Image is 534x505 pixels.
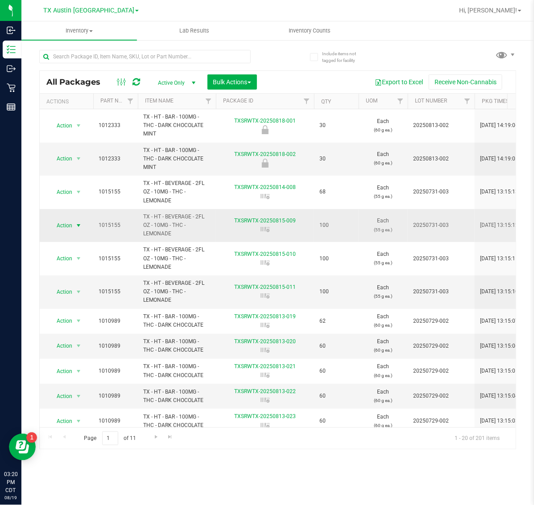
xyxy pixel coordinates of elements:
span: Each [364,337,402,354]
span: 1010989 [99,392,132,400]
span: Action [49,152,73,165]
span: Page of 11 [76,431,144,445]
span: Each [364,413,402,430]
a: Lab Results [137,21,253,40]
span: TX - HT - BAR - 100MG - THC - DARK CHOCOLATE [143,312,211,329]
p: (60 g ea.) [364,159,402,167]
span: 62 [319,317,353,325]
span: TX - HT - BEVERAGE - 2FL OZ - 10MG - THC - LEMONADE [143,279,211,305]
div: Quarantine [215,159,315,168]
span: TX - HT - BAR - 100MG - THC - DARK CHOCOLATE [143,337,211,354]
span: Inventory Counts [277,27,343,35]
div: Serialized [215,421,315,430]
span: 1 - 20 of 201 items [447,431,507,445]
span: [DATE] 13:15:03 CDT [480,417,530,425]
p: (60 g ea.) [364,421,402,430]
span: Action [49,390,73,402]
inline-svg: Inbound [7,26,16,35]
span: select [73,365,84,378]
p: (60 g ea.) [364,396,402,405]
span: Action [49,286,73,298]
span: Bulk Actions [213,78,251,86]
span: [DATE] 13:15:05 CDT [480,367,530,375]
span: 60 [319,417,353,425]
span: [DATE] 13:15:04 CDT [480,392,530,400]
span: 1010989 [99,367,132,375]
span: TX - HT - BEVERAGE - 2FL OZ - 10MG - THC - LEMONADE [143,179,211,205]
span: [DATE] 13:15:12 CDT [480,221,530,230]
span: select [73,186,84,198]
a: TXSRWTX-20250813-021 [234,363,296,370]
span: Each [364,388,402,405]
span: Hi, [PERSON_NAME]! [459,7,517,14]
span: Action [49,415,73,427]
span: 68 [319,188,353,196]
a: TXSRWTX-20250813-022 [234,388,296,394]
span: TX - HT - BAR - 100MG - THC - DARK CHOCOLATE [143,413,211,430]
a: Filter [123,94,138,109]
span: Each [364,283,402,300]
span: Action [49,186,73,198]
button: Receive Non-Cannabis [429,74,502,90]
a: Filter [299,94,314,109]
span: Each [364,250,402,267]
span: Action [49,340,73,352]
button: Bulk Actions [207,74,257,90]
a: TXSRWTX-20250818-001 [234,118,296,124]
span: [DATE] 13:15:11 CDT [480,255,530,263]
p: 03:20 PM CDT [4,470,17,494]
a: Qty [321,99,331,105]
input: Search Package ID, Item Name, SKU, Lot or Part Number... [39,50,251,63]
span: 30 [319,155,353,163]
a: TXSRWTX-20250815-010 [234,251,296,257]
span: select [73,315,84,327]
a: Inventory [21,21,137,40]
div: Serialized [215,321,315,330]
a: Go to the next page [149,431,162,443]
a: Go to the last page [164,431,177,443]
a: Lot Number [415,98,447,104]
span: [DATE] 14:19:05 CDT [480,155,530,163]
span: TX - HT - BEVERAGE - 2FL OZ - 10MG - THC - LEMONADE [143,213,211,238]
a: Filter [460,94,475,109]
span: 1015155 [99,287,132,296]
a: Package ID [223,98,253,104]
a: Filter [393,94,408,109]
a: TXSRWTX-20250813-023 [234,413,296,419]
input: 1 [102,431,118,445]
span: TX - HT - BAR - 100MG - THC - DARK CHOCOLATE MINT [143,146,211,172]
span: [DATE] 13:15:07 CDT [480,317,530,325]
span: TX - HT - BAR - 100MG - THC - DARK CHOCOLATE [143,388,211,405]
div: Actions [46,99,90,105]
button: Export to Excel [369,74,429,90]
span: 1012333 [99,121,132,130]
span: 1012333 [99,155,132,163]
span: 20250729-002 [413,392,469,400]
span: 1010989 [99,417,132,425]
p: (55 g ea.) [364,226,402,234]
div: Serialized [215,346,315,355]
a: TXSRWTX-20250815-009 [234,218,296,224]
span: [DATE] 13:15:10 CDT [480,287,530,296]
a: TXSRWTX-20250813-019 [234,313,296,320]
span: select [73,252,84,265]
span: 60 [319,392,353,400]
p: (60 g ea.) [364,346,402,354]
a: Item Name [145,98,174,104]
span: 1010989 [99,342,132,350]
p: (55 g ea.) [364,259,402,267]
a: TXSRWTX-20250813-020 [234,338,296,345]
span: 30 [319,121,353,130]
span: 100 [319,221,353,230]
span: Action [49,219,73,232]
span: 20250813-002 [413,155,469,163]
span: TX Austin [GEOGRAPHIC_DATA] [43,7,134,14]
span: Each [364,150,402,167]
a: TXSRWTX-20250814-008 [234,184,296,190]
p: 08/19 [4,494,17,501]
span: Each [364,184,402,201]
span: Lab Results [167,27,221,35]
p: (60 g ea.) [364,126,402,134]
span: select [73,415,84,427]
